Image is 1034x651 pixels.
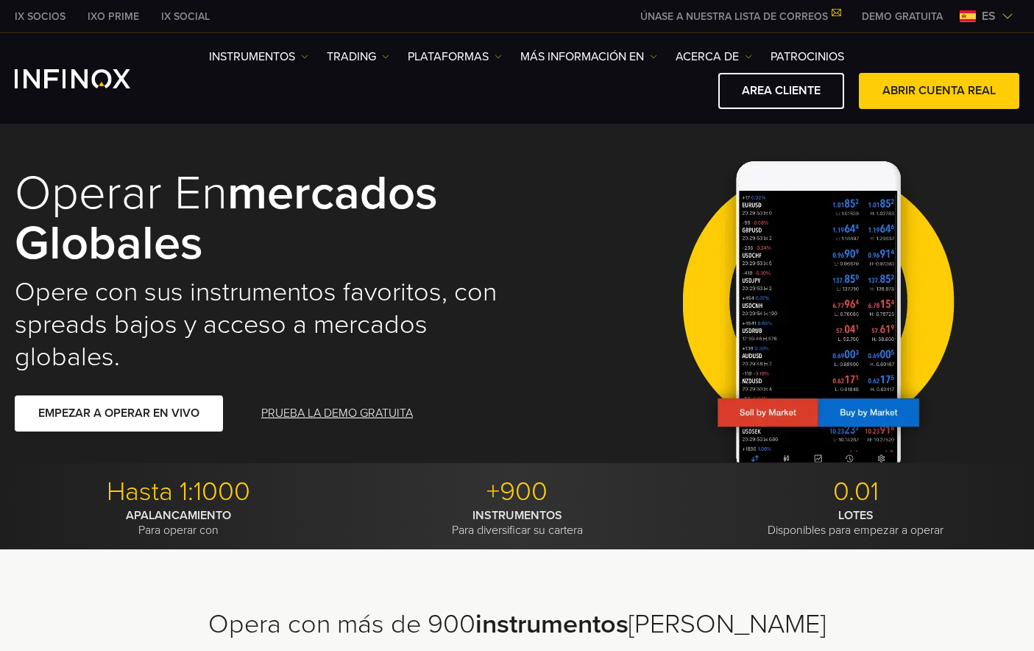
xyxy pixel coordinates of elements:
strong: LOTES [838,508,874,523]
a: PRUEBA LA DEMO GRATUITA [260,395,414,432]
strong: mercados globales [15,164,438,272]
a: ACERCA DE [676,48,752,66]
h1: Operar en [15,169,497,270]
a: ABRIR CUENTA REAL [859,73,1019,109]
p: 0.01 [692,476,1019,508]
a: INFINOX MENU [851,9,954,24]
a: ÚNASE A NUESTRA LISTA DE CORREOS [629,10,851,23]
a: Más información en [520,48,657,66]
strong: APALANCAMIENTO [126,508,231,523]
a: Patrocinios [771,48,844,66]
a: INFINOX [150,9,221,24]
a: EMPEZAR A OPERAR EN VIVO [15,395,223,432]
strong: INSTRUMENTOS [472,508,562,523]
a: INFINOX [4,9,77,24]
a: INFINOX [77,9,150,24]
h2: Opera con más de 900 [PERSON_NAME] [15,608,1019,641]
a: PLATAFORMAS [408,48,502,66]
span: es [976,7,1002,25]
a: TRADING [327,48,389,66]
h2: Opere con sus instrumentos favoritos, con spreads bajos y acceso a mercados globales. [15,276,497,373]
p: Hasta 1:1000 [15,476,342,508]
p: Para operar con [15,508,342,538]
a: INFINOX Logo [15,69,165,88]
strong: instrumentos [475,608,628,640]
a: Instrumentos [209,48,308,66]
p: Para diversificar su cartera [353,508,681,538]
a: AREA CLIENTE [718,73,844,109]
p: Disponibles para empezar a operar [692,508,1019,538]
p: +900 [353,476,681,508]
